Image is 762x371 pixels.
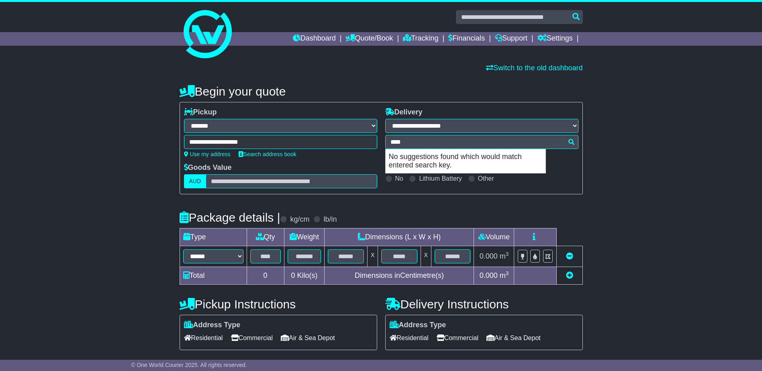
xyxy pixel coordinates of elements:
label: Lithium Battery [419,175,462,182]
span: 0 [291,271,295,279]
h4: Package details | [180,211,280,224]
span: © One World Courier 2025. All rights reserved. [131,362,247,368]
td: Weight [284,228,325,246]
a: Tracking [403,32,438,46]
sup: 3 [506,251,509,257]
typeahead: Please provide city [385,135,578,149]
span: Air & Sea Depot [486,332,541,344]
td: x [368,246,378,267]
a: Dashboard [293,32,336,46]
a: Financials [448,32,485,46]
span: Commercial [231,332,273,344]
span: m [500,252,509,260]
label: Delivery [385,108,423,117]
a: Search address book [239,151,296,157]
h4: Delivery Instructions [385,298,583,311]
sup: 3 [506,270,509,276]
a: Quote/Book [345,32,393,46]
a: Add new item [566,271,573,279]
label: Goods Value [184,163,232,172]
a: Switch to the old dashboard [486,64,582,72]
span: 0.000 [480,252,498,260]
span: Residential [184,332,223,344]
span: m [500,271,509,279]
label: Address Type [390,321,446,330]
label: lb/in [323,215,337,224]
label: AUD [184,174,206,188]
td: Dimensions in Centimetre(s) [325,267,474,285]
h4: Begin your quote [180,85,583,98]
td: Kilo(s) [284,267,325,285]
a: Remove this item [566,252,573,260]
td: Dimensions (L x W x H) [325,228,474,246]
span: Residential [390,332,429,344]
span: Air & Sea Depot [281,332,335,344]
td: Qty [247,228,284,246]
label: kg/cm [290,215,309,224]
td: x [421,246,431,267]
a: Settings [537,32,573,46]
span: Commercial [437,332,478,344]
span: 0.000 [480,271,498,279]
a: Support [495,32,527,46]
label: Address Type [184,321,241,330]
p: No suggestions found which would match entered search key. [386,149,545,173]
a: Use my address [184,151,231,157]
h4: Pickup Instructions [180,298,377,311]
label: No [395,175,403,182]
td: Type [180,228,247,246]
td: Total [180,267,247,285]
td: Volume [474,228,514,246]
label: Other [478,175,494,182]
td: 0 [247,267,284,285]
label: Pickup [184,108,217,117]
